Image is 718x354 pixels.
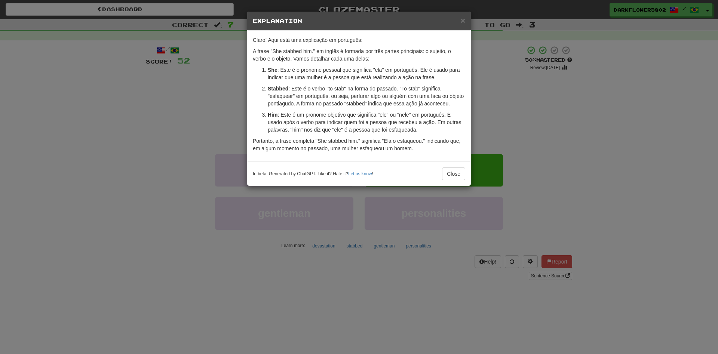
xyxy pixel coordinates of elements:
[442,167,465,180] button: Close
[461,16,465,25] span: ×
[253,17,465,25] h5: Explanation
[268,85,465,107] p: : Este é o verbo "to stab" na forma do passado. "To stab" significa "esfaquear" em português, ou ...
[348,171,372,176] a: Let us know
[253,137,465,152] p: Portanto, a frase completa "She stabbed him." significa "Ela o esfaqueou." indicando que, em algu...
[253,47,465,62] p: A frase "She stabbed him." em inglês é formada por três partes principais: o sujeito, o verbo e o...
[253,171,373,177] small: In beta. Generated by ChatGPT. Like it? Hate it? !
[461,16,465,24] button: Close
[268,86,288,92] strong: Stabbed
[268,112,277,118] strong: Him
[268,111,465,133] p: : Este é um pronome objetivo que significa "ele" ou "nele" em português. É usado após o verbo par...
[253,36,465,44] p: Claro! Aqui está uma explicação em português:
[268,67,277,73] strong: She
[268,66,465,81] p: : Este é o pronome pessoal que significa "ela" em português. Ele é usado para indicar que uma mul...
